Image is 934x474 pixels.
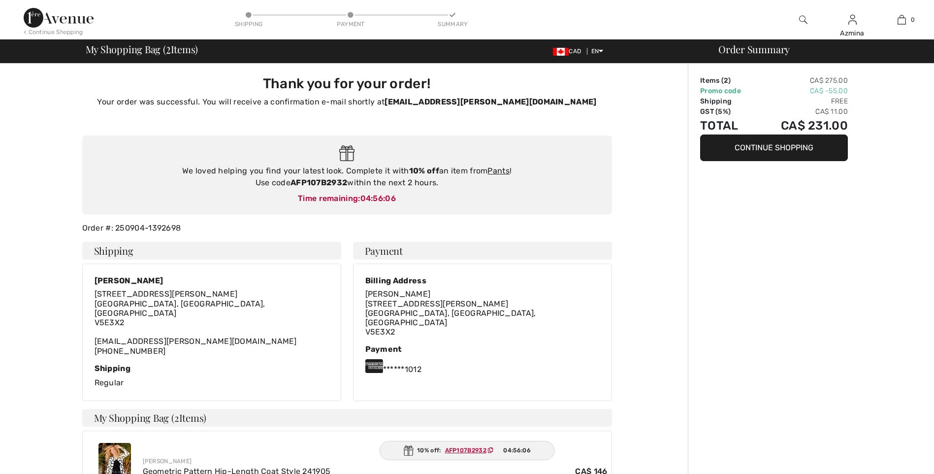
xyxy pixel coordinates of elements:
[700,106,756,117] td: GST (5%)
[700,135,848,161] button: Continue Shopping
[553,48,569,56] img: Canadian Dollar
[365,344,600,354] div: Payment
[290,178,347,187] strong: AFP107B2932
[353,242,612,260] h4: Payment
[553,48,585,55] span: CAD
[365,289,431,299] span: [PERSON_NAME]
[707,44,928,54] div: Order Summary
[24,8,94,28] img: 1ère Avenue
[756,86,848,96] td: CA$ -55.00
[95,364,329,389] div: Regular
[445,447,486,454] ins: AFP107B2932
[438,20,467,29] div: Summary
[365,299,536,337] span: [STREET_ADDRESS][PERSON_NAME] [GEOGRAPHIC_DATA], [GEOGRAPHIC_DATA], [GEOGRAPHIC_DATA] V5E3X2
[756,117,848,135] td: CA$ 231.00
[174,411,179,424] span: 2
[82,242,341,260] h4: Shipping
[724,76,728,85] span: 2
[700,75,756,86] td: Items ( )
[82,409,612,427] h4: My Shopping Bag ( Items)
[92,165,602,189] div: We loved helping you find your latest look. Complete it with an item from ! Use code within the n...
[877,14,926,26] a: 0
[95,276,329,285] div: [PERSON_NAME]
[336,20,365,29] div: Payment
[409,166,439,175] strong: 10% off
[591,48,604,55] span: EN
[848,14,857,26] img: My Info
[76,222,618,234] div: Order #: 250904-1392698
[92,193,602,204] div: Time remaining:
[700,117,756,135] td: Total
[379,441,555,460] div: 10% off:
[166,42,171,55] span: 2
[88,75,606,92] h3: Thank you for your order!
[95,364,329,373] div: Shipping
[365,276,600,285] div: Billing Address
[95,289,265,327] span: [STREET_ADDRESS][PERSON_NAME] [GEOGRAPHIC_DATA], [GEOGRAPHIC_DATA], [GEOGRAPHIC_DATA] V5E3X2
[360,194,396,203] span: 04:56:06
[756,75,848,86] td: CA$ 275.00
[487,166,510,175] a: Pants
[828,28,876,38] div: Azmina
[385,97,596,106] strong: [EMAIL_ADDRESS][PERSON_NAME][DOMAIN_NAME]
[88,96,606,108] p: Your order was successful. You will receive a confirmation e-mail shortly at
[700,86,756,96] td: Promo code
[756,106,848,117] td: CA$ 11.00
[756,96,848,106] td: Free
[24,28,83,36] div: < Continue Shopping
[700,96,756,106] td: Shipping
[799,14,807,26] img: search the website
[339,145,354,162] img: Gift.svg
[86,44,198,54] span: My Shopping Bag ( Items)
[898,14,906,26] img: My Bag
[143,457,608,466] div: [PERSON_NAME]
[848,15,857,24] a: Sign In
[403,445,413,456] img: Gift.svg
[234,20,263,29] div: Shipping
[95,289,329,355] div: [EMAIL_ADDRESS][PERSON_NAME][DOMAIN_NAME] [PHONE_NUMBER]
[911,15,915,24] span: 0
[503,446,530,455] span: 04:56:06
